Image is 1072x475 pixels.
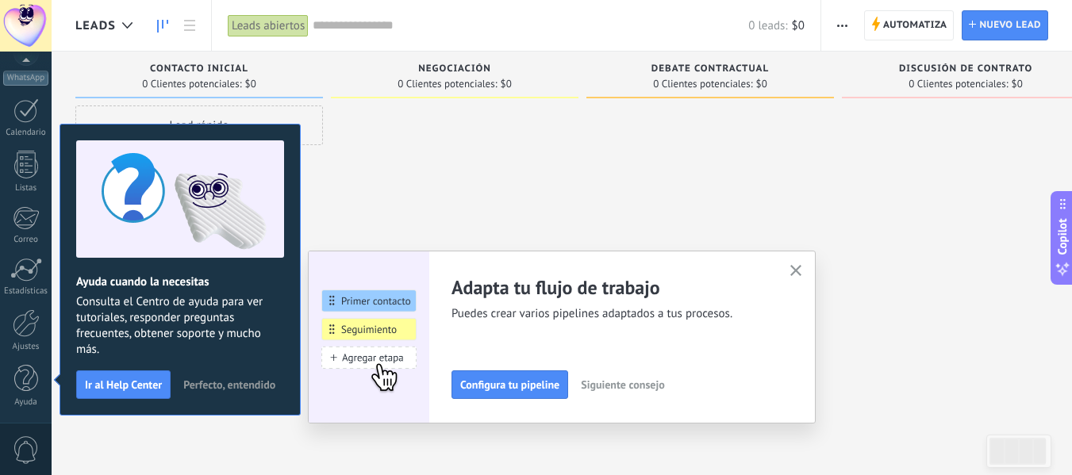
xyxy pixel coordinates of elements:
[451,306,770,322] span: Puedes crear varios pipelines adaptados a tus procesos.
[883,11,947,40] span: Automatiza
[899,63,1032,75] span: Discusión de contrato
[3,342,49,352] div: Ajustes
[418,63,491,75] span: Negociación
[653,79,752,89] span: 0 Clientes potenciales:
[228,14,309,37] div: Leads abiertos
[756,79,767,89] span: $0
[748,18,787,33] span: 0 leads:
[183,379,275,390] span: Perfecto, entendido
[1055,218,1070,255] span: Copilot
[962,10,1048,40] a: Nuevo lead
[651,63,769,75] span: Debate contractual
[3,183,49,193] div: Listas
[3,128,49,138] div: Calendario
[501,79,512,89] span: $0
[451,370,568,399] button: Configura tu pipeline
[176,373,282,396] button: Perfecto, entendido
[792,18,805,33] span: $0
[76,274,284,289] h2: Ayuda cuando la necesitas
[76,294,284,358] span: Consulta el Centro de ayuda para ver tutoriales, responder preguntas frecuentes, obtener soporte ...
[75,105,323,145] div: Lead rápido
[979,11,1041,40] span: Nuevo lead
[460,379,559,390] span: Configura tu pipeline
[574,373,671,396] button: Siguiente consejo
[594,63,826,77] div: Debate contractual
[581,379,664,390] span: Siguiente consejo
[75,18,116,33] span: Leads
[831,10,854,40] button: Más
[142,79,241,89] span: 0 Clientes potenciales:
[3,286,49,297] div: Estadísticas
[245,79,256,89] span: $0
[83,63,315,77] div: Contacto inicial
[150,63,248,75] span: Contacto inicial
[76,370,171,399] button: Ir al Help Center
[85,379,162,390] span: Ir al Help Center
[3,71,48,86] div: WhatsApp
[149,10,176,41] a: Leads
[1012,79,1023,89] span: $0
[909,79,1008,89] span: 0 Clientes potenciales:
[339,63,571,77] div: Negociación
[398,79,497,89] span: 0 Clientes potenciales:
[451,275,770,300] h2: Adapta tu flujo de trabajo
[3,397,49,408] div: Ayuda
[864,10,955,40] a: Automatiza
[3,235,49,245] div: Correo
[176,10,203,41] a: Lista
